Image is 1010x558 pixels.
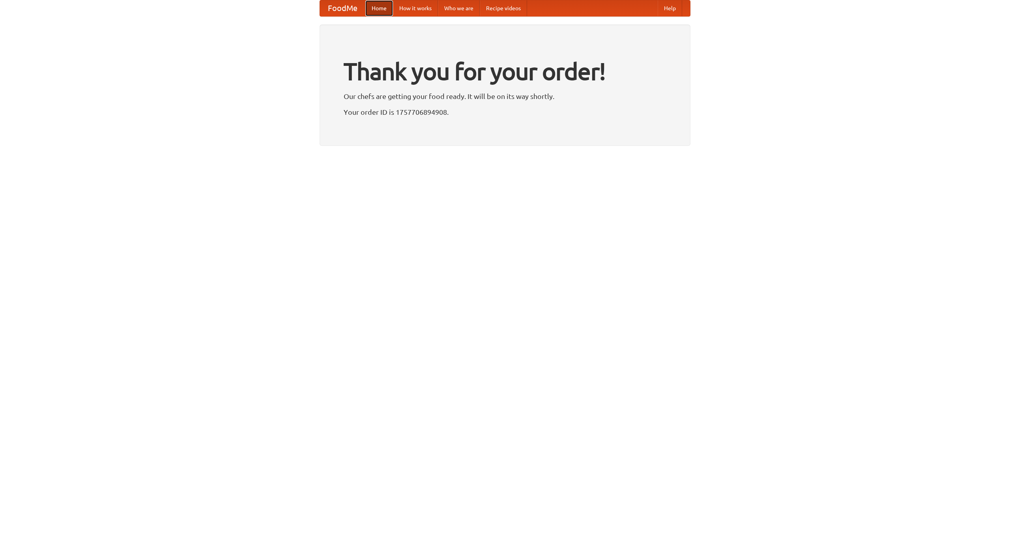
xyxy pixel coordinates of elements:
[658,0,682,16] a: Help
[344,90,666,102] p: Our chefs are getting your food ready. It will be on its way shortly.
[438,0,480,16] a: Who we are
[480,0,527,16] a: Recipe videos
[320,0,365,16] a: FoodMe
[365,0,393,16] a: Home
[344,52,666,90] h1: Thank you for your order!
[393,0,438,16] a: How it works
[344,106,666,118] p: Your order ID is 1757706894908.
